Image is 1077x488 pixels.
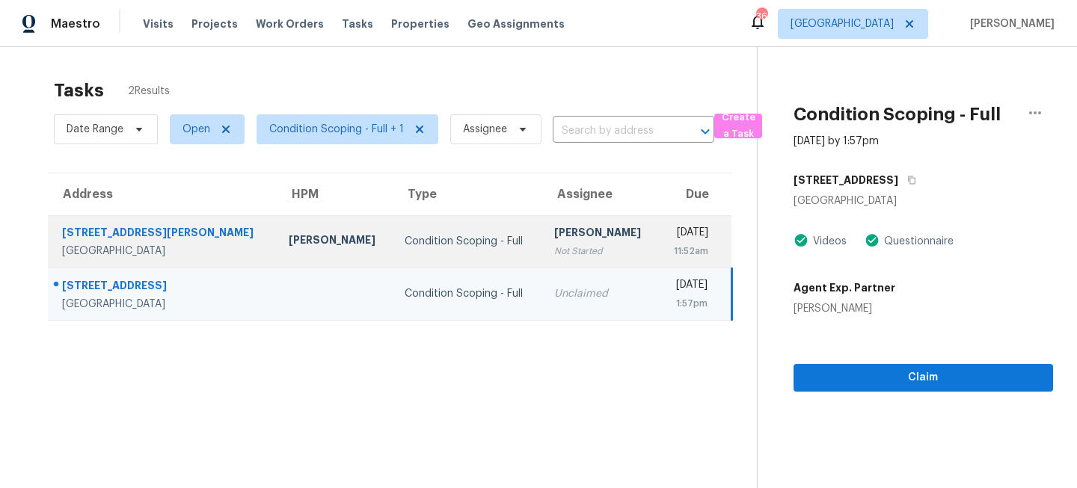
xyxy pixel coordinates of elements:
span: Condition Scoping - Full + 1 [269,122,404,137]
span: Date Range [67,122,123,137]
button: Copy Address [898,167,918,194]
div: [GEOGRAPHIC_DATA] [62,297,265,312]
div: 11:52am [670,244,708,259]
div: 36 [756,9,767,24]
h2: Condition Scoping - Full [794,107,1001,122]
span: Maestro [51,16,100,31]
button: Open [695,121,716,142]
div: Unclaimed [554,286,647,301]
input: Search by address [553,120,672,143]
div: [STREET_ADDRESS][PERSON_NAME] [62,225,265,244]
div: Condition Scoping - Full [405,286,530,301]
span: [PERSON_NAME] [964,16,1055,31]
span: Assignee [463,122,507,137]
h5: [STREET_ADDRESS] [794,173,898,188]
h5: Agent Exp. Partner [794,280,895,295]
button: Claim [794,364,1053,392]
div: [GEOGRAPHIC_DATA] [794,194,1053,209]
span: Visits [143,16,174,31]
img: Artifact Present Icon [794,232,808,248]
div: [PERSON_NAME] [554,225,647,244]
div: Condition Scoping - Full [405,234,530,249]
th: Assignee [542,173,659,215]
span: [GEOGRAPHIC_DATA] [791,16,894,31]
span: Claim [806,368,1041,387]
div: Questionnaire [880,234,954,249]
img: Artifact Present Icon [865,232,880,248]
div: [DATE] [670,277,707,296]
div: [DATE] [670,225,708,244]
div: Videos [808,234,847,249]
th: Due [658,173,731,215]
div: [STREET_ADDRESS] [62,278,265,297]
span: Create a Task [722,109,755,143]
div: [GEOGRAPHIC_DATA] [62,244,265,259]
th: Type [393,173,542,215]
span: Properties [391,16,449,31]
th: HPM [277,173,393,215]
div: [DATE] by 1:57pm [794,134,879,149]
div: 1:57pm [670,296,707,311]
span: 2 Results [128,84,170,99]
h2: Tasks [54,83,104,98]
button: Create a Task [714,114,762,138]
span: Projects [191,16,238,31]
div: [PERSON_NAME] [794,301,895,316]
span: Tasks [342,19,373,29]
span: Open [182,122,210,137]
span: Work Orders [256,16,324,31]
div: [PERSON_NAME] [289,232,381,251]
div: Not Started [554,244,647,259]
span: Geo Assignments [467,16,565,31]
th: Address [48,173,277,215]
